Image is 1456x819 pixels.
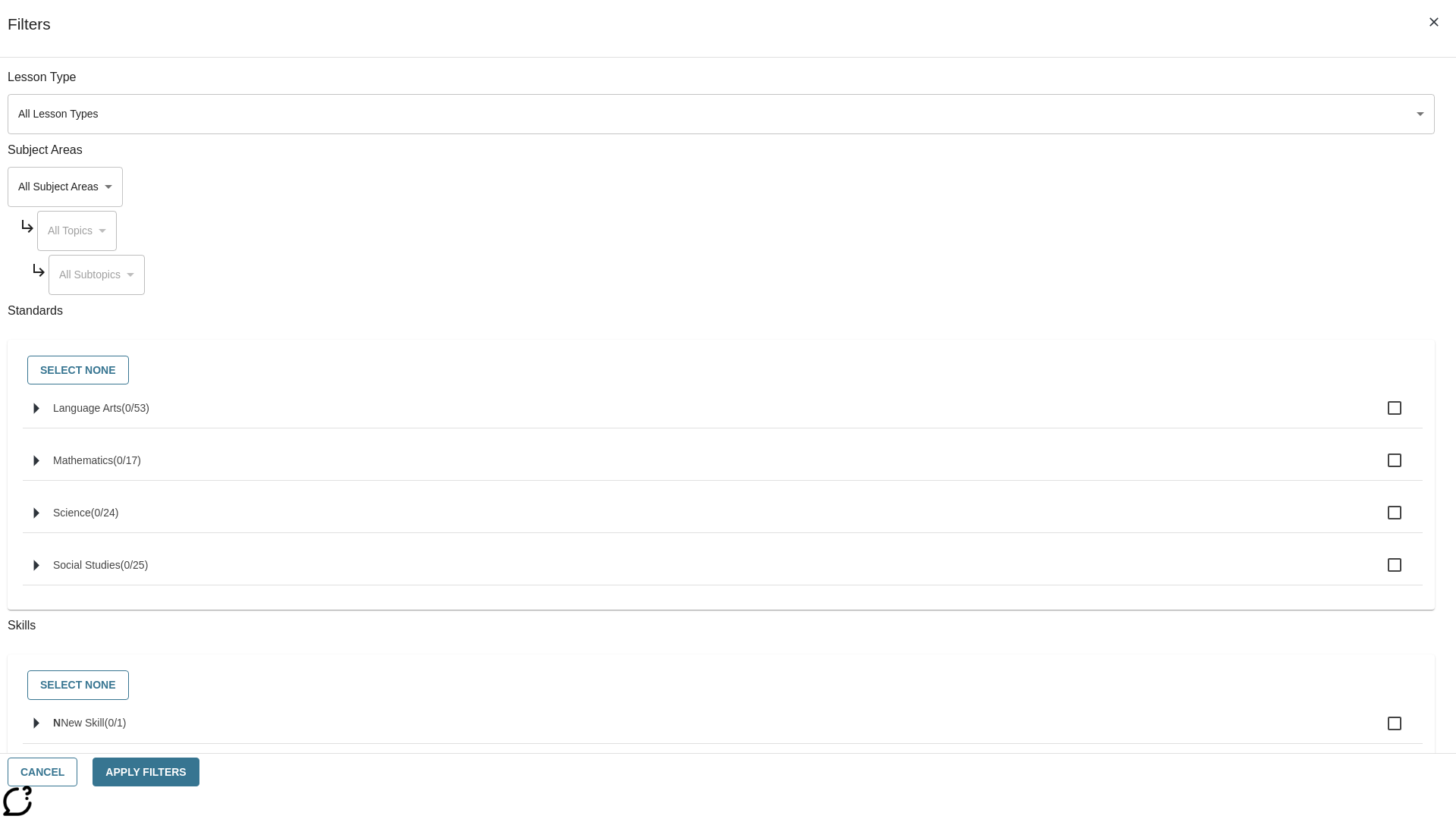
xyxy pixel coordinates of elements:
[37,211,117,251] div: Select a Subject Area
[20,352,1423,389] div: Select standards
[53,717,61,729] span: N
[8,303,1435,320] p: Standards
[27,356,129,385] button: Select None
[23,388,1423,598] ul: Select standards
[8,617,1435,635] p: Skills
[20,667,1423,704] div: Select skills
[105,717,127,729] span: 0 skills selected/1 skills in group
[61,717,105,729] span: New Skill
[49,255,145,295] div: Select a Subject Area
[27,670,129,700] button: Select None
[8,167,123,207] div: Select a Subject Area
[91,507,119,519] span: 0 standards selected/24 standards in group
[8,15,51,57] h1: Filters
[113,454,141,466] span: 0 standards selected/17 standards in group
[53,402,121,414] span: Language Arts
[53,507,91,519] span: Science
[121,559,149,571] span: 0 standards selected/25 standards in group
[8,758,77,787] button: Cancel
[53,559,121,571] span: Social Studies
[93,758,199,787] button: Apply Filters
[1418,6,1450,38] button: Close Filters side menu
[8,94,1435,134] div: Select a lesson type
[53,454,113,466] span: Mathematics
[8,69,1435,86] p: Lesson Type
[8,142,1435,159] p: Subject Areas
[121,402,149,414] span: 0 standards selected/53 standards in group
